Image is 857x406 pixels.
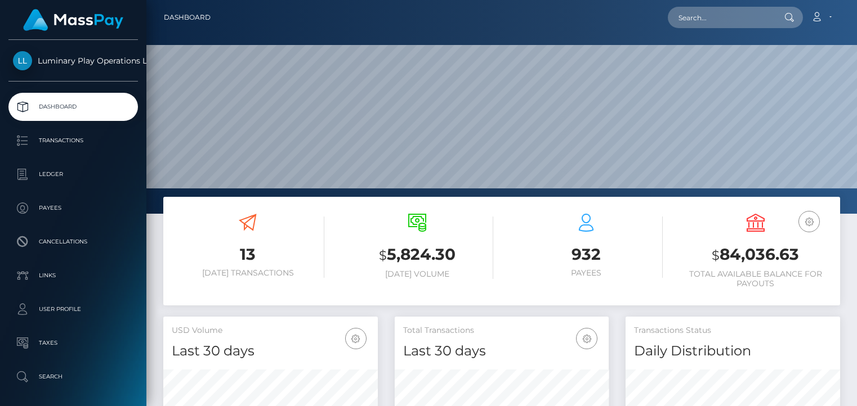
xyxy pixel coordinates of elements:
h3: 932 [510,243,663,265]
h6: Total Available Balance for Payouts [680,269,832,288]
h6: Payees [510,268,663,278]
h6: [DATE] Transactions [172,268,324,278]
a: Transactions [8,127,138,155]
h5: USD Volume [172,325,369,336]
p: Links [13,267,133,284]
a: Search [8,363,138,391]
p: Payees [13,200,133,216]
p: Ledger [13,166,133,183]
a: Ledger [8,160,138,188]
h3: 13 [172,243,324,265]
p: Transactions [13,132,133,149]
h3: 84,036.63 [680,243,832,267]
h4: Last 30 days [403,341,601,361]
h5: Total Transactions [403,325,601,336]
p: Search [13,368,133,385]
a: Payees [8,194,138,222]
input: Search... [668,7,774,28]
h3: 5,824.30 [341,243,494,267]
a: Links [8,261,138,290]
p: User Profile [13,301,133,318]
p: Cancellations [13,233,133,250]
a: Dashboard [8,93,138,121]
img: Luminary Play Operations Limited [13,51,32,70]
small: $ [379,247,387,263]
a: Taxes [8,329,138,357]
a: User Profile [8,295,138,323]
span: Luminary Play Operations Limited [8,56,138,66]
a: Dashboard [164,6,211,29]
h4: Daily Distribution [634,341,832,361]
h5: Transactions Status [634,325,832,336]
p: Dashboard [13,98,133,115]
p: Taxes [13,335,133,351]
h4: Last 30 days [172,341,369,361]
a: Cancellations [8,228,138,256]
small: $ [712,247,720,263]
h6: [DATE] Volume [341,269,494,279]
img: MassPay Logo [23,9,123,31]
